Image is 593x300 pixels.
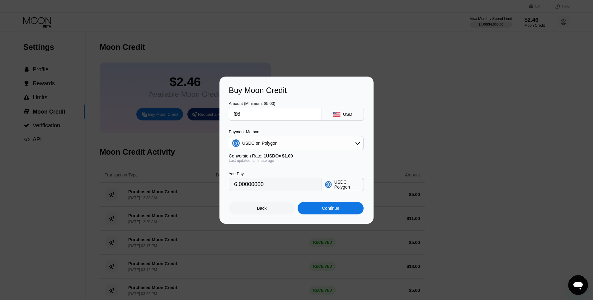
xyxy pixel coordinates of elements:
[257,206,267,211] div: Back
[343,112,352,117] div: USD
[229,137,363,149] div: USDC on Polygon
[229,158,364,163] div: Last updated: a minute ago
[322,206,339,211] div: Continue
[334,180,360,190] div: USDC Polygon
[229,153,364,158] div: Conversion Rate:
[229,86,364,95] div: Buy Moon Credit
[264,153,293,158] span: 1 USDC ≈ $1.00
[229,202,295,214] div: Back
[229,129,364,134] div: Payment Method
[229,171,322,176] div: You Pay
[298,202,364,214] div: Continue
[234,108,317,120] input: $0.00
[568,275,588,295] iframe: Кнопка запуска окна обмена сообщениями
[229,101,322,106] div: Amount (Minimum: $5.00)
[242,141,278,146] div: USDC on Polygon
